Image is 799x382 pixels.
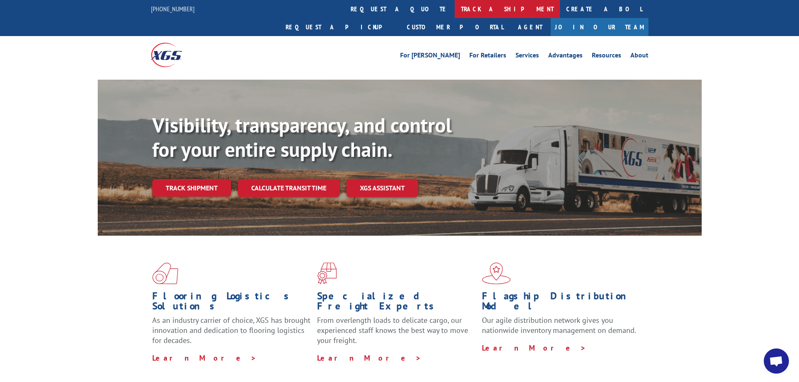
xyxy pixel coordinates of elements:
p: From overlength loads to delicate cargo, our experienced staff knows the best way to move your fr... [317,315,476,353]
a: Resources [592,52,621,61]
a: Calculate transit time [238,179,340,197]
a: Learn More > [317,353,422,363]
a: For [PERSON_NAME] [400,52,460,61]
b: Visibility, transparency, and control for your entire supply chain. [152,112,452,162]
a: Learn More > [482,343,586,353]
a: Request a pickup [279,18,401,36]
a: Learn More > [152,353,257,363]
a: Agent [510,18,551,36]
a: Services [515,52,539,61]
img: xgs-icon-focused-on-flooring-red [317,262,337,284]
a: [PHONE_NUMBER] [151,5,195,13]
img: xgs-icon-total-supply-chain-intelligence-red [152,262,178,284]
h1: Specialized Freight Experts [317,291,476,315]
span: As an industry carrier of choice, XGS has brought innovation and dedication to flooring logistics... [152,315,310,345]
a: Join Our Team [551,18,648,36]
a: For Retailers [469,52,506,61]
h1: Flooring Logistics Solutions [152,291,311,315]
a: Advantages [548,52,583,61]
span: Our agile distribution network gives you nationwide inventory management on demand. [482,315,636,335]
h1: Flagship Distribution Model [482,291,640,315]
a: Track shipment [152,179,231,197]
a: XGS ASSISTANT [346,179,418,197]
div: Open chat [764,348,789,374]
img: xgs-icon-flagship-distribution-model-red [482,262,511,284]
a: Customer Portal [401,18,510,36]
a: About [630,52,648,61]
